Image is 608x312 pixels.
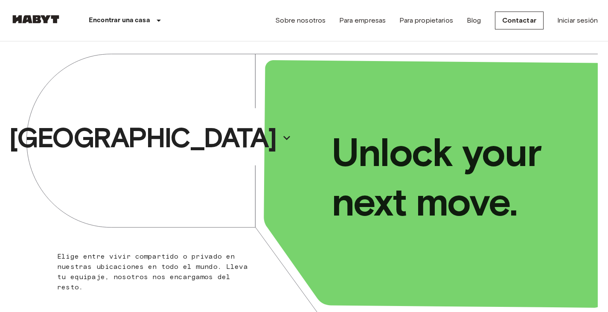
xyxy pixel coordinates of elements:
a: Sobre nosotros [275,15,326,26]
a: Para propietarios [399,15,453,26]
img: Habyt [10,15,61,23]
p: Encontrar una casa [89,15,150,26]
p: Unlock your next move. [332,128,585,227]
a: Iniciar sesión [557,15,598,26]
p: Elige entre vivir compartido o privado en nuestras ubicaciones en todo el mundo. Lleva tu equipaj... [57,251,251,292]
a: Contactar [495,12,544,29]
p: [GEOGRAPHIC_DATA] [9,121,276,155]
a: Para empresas [339,15,386,26]
button: [GEOGRAPHIC_DATA] [6,118,295,157]
a: Blog [467,15,481,26]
